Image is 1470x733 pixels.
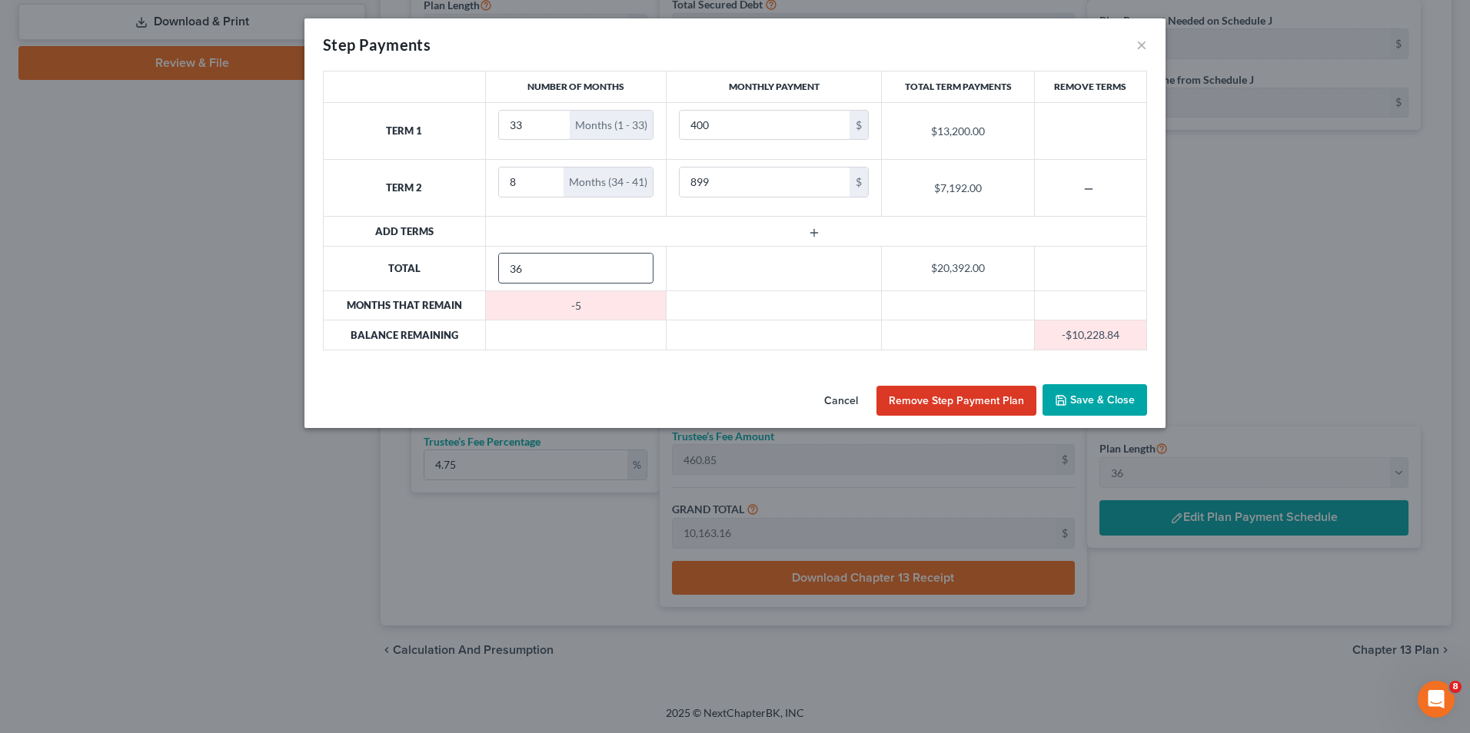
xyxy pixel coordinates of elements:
[1034,320,1146,350] td: -$10,228.84
[680,111,850,140] input: 0.00
[882,246,1034,290] td: $20,392.00
[850,111,868,140] div: $
[323,34,431,55] div: Step Payments
[882,102,1034,159] td: $13,200.00
[485,71,667,103] th: Number of Months
[499,254,654,283] input: --
[882,71,1034,103] th: Total Term Payments
[324,290,486,320] th: Months that Remain
[882,160,1034,217] td: $7,192.00
[850,167,868,197] div: $
[324,217,486,246] th: Add Terms
[324,320,486,350] th: Balance Remaining
[680,167,850,197] input: 0.00
[324,246,486,290] th: Total
[1136,35,1147,54] button: ×
[1034,71,1146,103] th: Remove Terms
[570,111,653,140] div: Months (1 - 33)
[1043,384,1147,416] button: Save & Close
[876,386,1036,416] button: Remove Step Payment Plan
[1418,681,1455,718] iframe: Intercom live chat
[324,160,486,217] th: Term 2
[324,102,486,159] th: Term 1
[499,167,564,197] input: --
[485,290,667,320] td: -5
[499,111,570,140] input: --
[812,386,870,416] button: Cancel
[1449,681,1462,693] span: 8
[564,167,653,197] div: Months (34 - 41)
[667,71,882,103] th: Monthly Payment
